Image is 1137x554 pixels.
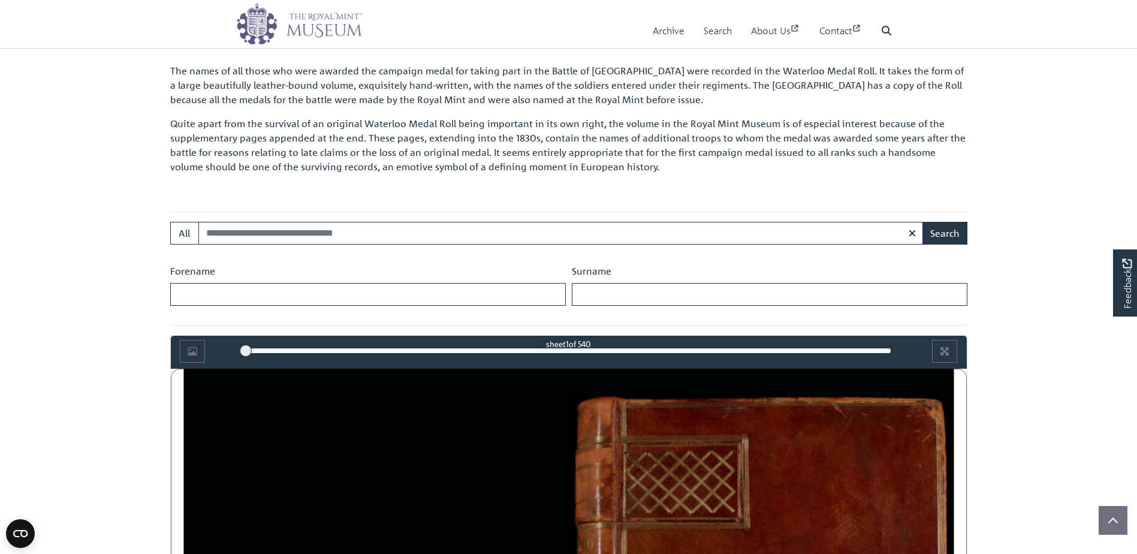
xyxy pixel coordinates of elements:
[819,14,862,48] a: Contact
[932,340,957,363] button: Full screen mode
[566,339,569,349] span: 1
[572,264,611,278] label: Surname
[198,222,924,245] input: Search for medal roll recipients...
[1113,249,1137,317] a: Would you like to provide feedback?
[170,222,199,245] button: All
[170,264,215,278] label: Forename
[704,14,732,48] a: Search
[751,14,800,48] a: About Us
[246,338,891,350] div: sheet of 540
[1099,506,1127,535] button: Scroll to top
[1120,258,1134,308] span: Feedback
[236,3,362,45] img: logo_wide.png
[170,65,964,106] span: The names of all those who were awarded the campaign medal for taking part in the Battle of [GEOG...
[922,222,967,245] button: Search
[170,118,966,173] span: Quite apart from the survival of an original Waterloo Medal Roll being important in its own right...
[653,14,684,48] a: Archive
[6,519,35,548] button: Open CMP widget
